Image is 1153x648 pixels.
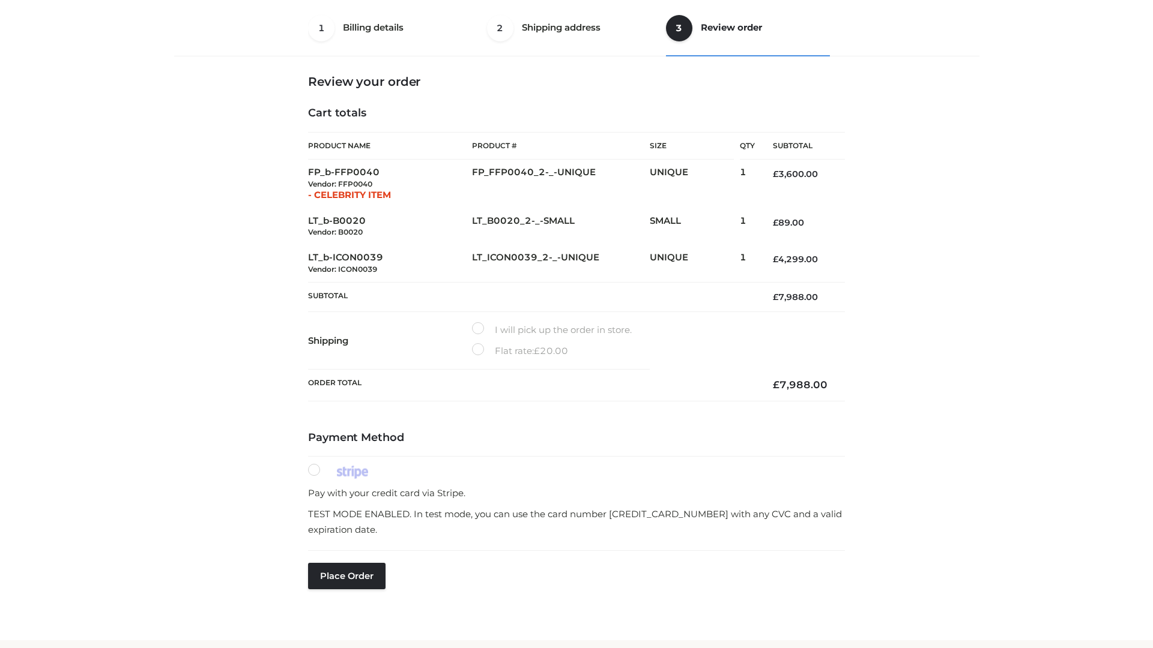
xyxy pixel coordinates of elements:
[740,245,755,282] td: 1
[472,343,568,359] label: Flat rate:
[650,133,734,160] th: Size
[534,345,540,356] span: £
[472,245,650,282] td: LT_ICON0039_2-_-UNIQUE
[308,369,755,401] th: Order Total
[773,254,818,265] bdi: 4,299.00
[308,74,845,89] h3: Review your order
[740,132,755,160] th: Qty
[308,227,363,236] small: Vendor: B0020
[773,217,804,228] bdi: 89.00
[650,160,740,208] td: UNIQUE
[773,169,818,179] bdi: 3,600.00
[308,189,391,200] span: - CELEBRITY ITEM
[308,179,372,188] small: Vendor: FFP0040
[308,282,755,311] th: Subtotal
[308,506,845,537] p: TEST MODE ENABLED. In test mode, you can use the card number [CREDIT_CARD_NUMBER] with any CVC an...
[773,169,778,179] span: £
[308,485,845,501] p: Pay with your credit card via Stripe.
[308,431,845,445] h4: Payment Method
[472,132,650,160] th: Product #
[650,245,740,282] td: UNIQUE
[740,160,755,208] td: 1
[472,208,650,245] td: LT_B0020_2-_-SMALL
[308,265,377,274] small: Vendor: ICON0039
[472,160,650,208] td: FP_FFP0040_2-_-UNIQUE
[773,254,778,265] span: £
[308,132,472,160] th: Product Name
[308,208,472,245] td: LT_b-B0020
[773,217,778,228] span: £
[773,292,778,302] span: £
[773,292,818,302] bdi: 7,988.00
[755,133,845,160] th: Subtotal
[534,345,568,356] bdi: 20.00
[650,208,740,245] td: SMALL
[773,379,828,391] bdi: 7,988.00
[773,379,779,391] span: £
[740,208,755,245] td: 1
[308,160,472,208] td: FP_b-FFP0040
[472,322,632,338] label: I will pick up the order in store.
[308,245,472,282] td: LT_b-ICON0039
[308,563,386,589] button: Place order
[308,311,472,369] th: Shipping
[308,107,845,120] h4: Cart totals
